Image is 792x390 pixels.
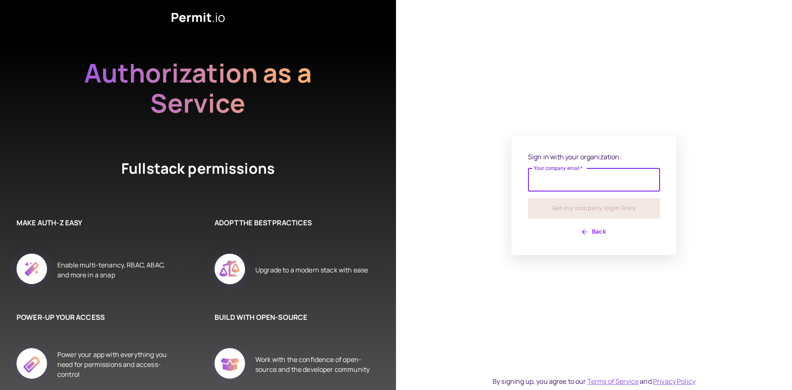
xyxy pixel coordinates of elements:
a: Terms of Service [587,377,639,386]
div: Enable multi-tenancy, RBAC, ABAC, and more in a snap [57,244,173,295]
div: Power your app with everything you need for permissions and access-control [57,339,173,390]
div: Upgrade to a modern stack with ease [255,244,368,295]
button: Get my company login links [528,198,660,219]
h4: Fullstack permissions [91,158,305,184]
button: Back [528,225,660,239]
label: Your company email [534,165,583,172]
h6: ADOPT THE BEST PRACTICES [214,217,371,228]
div: Work with the confidence of open-source and the developer community [255,339,371,390]
div: By signing up, you agree to our and [493,376,695,386]
h6: MAKE AUTH-Z EASY [16,217,173,228]
p: Sign in with your organization: [528,152,660,162]
a: Privacy Policy [653,377,695,386]
h2: Authorization as a Service [58,58,338,118]
h6: BUILD WITH OPEN-SOURCE [214,312,371,323]
h6: POWER-UP YOUR ACCESS [16,312,173,323]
